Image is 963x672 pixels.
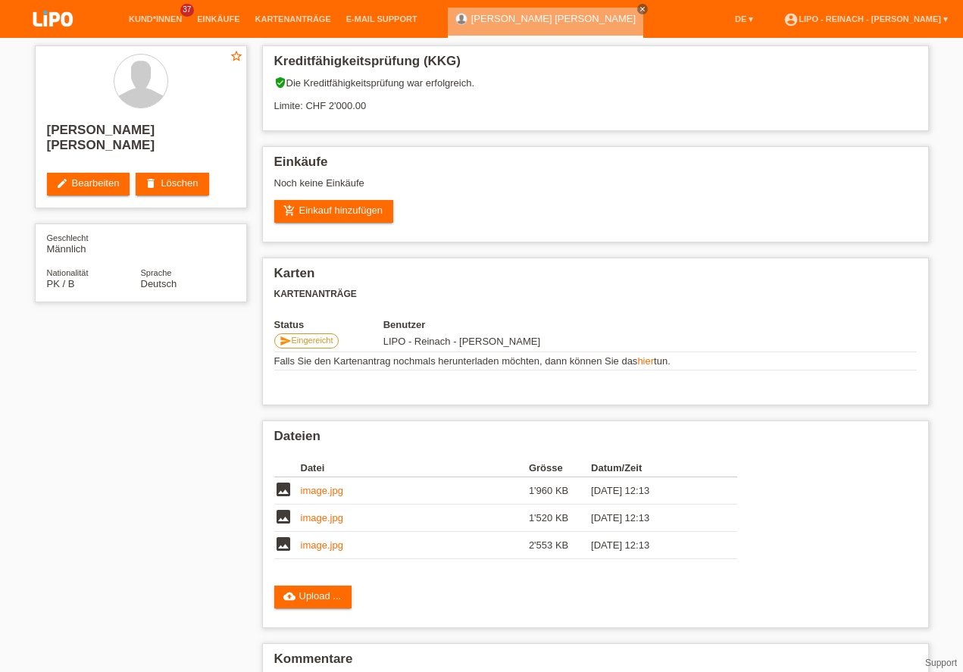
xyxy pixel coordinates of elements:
[383,319,640,330] th: Benutzer
[47,123,235,161] h2: [PERSON_NAME] [PERSON_NAME]
[47,278,75,289] span: Pakistan / B / 09.07.2015
[591,505,715,532] td: [DATE] 12:13
[274,480,292,499] i: image
[727,14,761,23] a: DE ▾
[274,352,917,370] td: Falls Sie den Kartenantrag nochmals herunterladen möchten, dann können Sie das tun.
[230,49,243,65] a: star_border
[274,266,917,289] h2: Karten
[591,532,715,559] td: [DATE] 12:13
[339,14,425,23] a: E-Mail Support
[189,14,247,23] a: Einkäufe
[637,355,654,367] a: hier
[180,4,194,17] span: 37
[141,268,172,277] span: Sprache
[121,14,189,23] a: Kund*innen
[776,14,955,23] a: account_circleLIPO - Reinach - [PERSON_NAME] ▾
[274,586,352,608] a: cloud_uploadUpload ...
[274,289,917,300] h3: Kartenanträge
[383,336,540,347] span: 20.09.2025
[471,13,636,24] a: [PERSON_NAME] [PERSON_NAME]
[47,233,89,242] span: Geschlecht
[145,177,157,189] i: delete
[925,658,957,668] a: Support
[274,535,292,553] i: image
[529,505,591,532] td: 1'520 KB
[529,532,591,559] td: 2'553 KB
[591,477,715,505] td: [DATE] 12:13
[274,429,917,452] h2: Dateien
[248,14,339,23] a: Kartenanträge
[274,200,394,223] a: add_shopping_cartEinkauf hinzufügen
[274,508,292,526] i: image
[280,335,292,347] i: send
[301,459,529,477] th: Datei
[783,12,799,27] i: account_circle
[15,31,91,42] a: LIPO pay
[47,268,89,277] span: Nationalität
[637,4,648,14] a: close
[301,512,343,524] a: image.jpg
[292,336,333,345] span: Eingereicht
[639,5,646,13] i: close
[274,177,917,200] div: Noch keine Einkäufe
[301,539,343,551] a: image.jpg
[274,54,917,77] h2: Kreditfähigkeitsprüfung (KKG)
[274,319,383,330] th: Status
[274,77,286,89] i: verified_user
[529,477,591,505] td: 1'960 KB
[47,173,130,195] a: editBearbeiten
[529,459,591,477] th: Grösse
[591,459,715,477] th: Datum/Zeit
[136,173,208,195] a: deleteLöschen
[283,205,295,217] i: add_shopping_cart
[301,485,343,496] a: image.jpg
[141,278,177,289] span: Deutsch
[274,77,917,123] div: Die Kreditfähigkeitsprüfung war erfolgreich. Limite: CHF 2'000.00
[283,590,295,602] i: cloud_upload
[56,177,68,189] i: edit
[47,232,141,255] div: Männlich
[274,155,917,177] h2: Einkäufe
[230,49,243,63] i: star_border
